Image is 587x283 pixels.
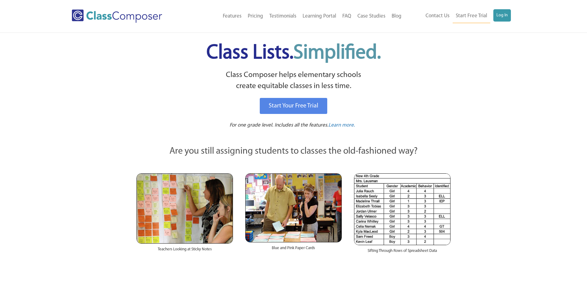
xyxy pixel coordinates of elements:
div: Sifting Through Rows of Spreadsheet Data [354,245,450,260]
div: Blue and Pink Paper Cards [245,242,342,257]
p: Are you still assigning students to classes the old-fashioned way? [137,145,451,158]
img: Teachers Looking at Sticky Notes [137,173,233,244]
a: Start Free Trial [453,9,490,23]
img: Blue and Pink Paper Cards [245,173,342,242]
a: Case Studies [354,10,389,23]
a: Learn more. [328,122,355,129]
p: Class Composer helps elementary schools create equitable classes in less time. [136,70,452,92]
a: Log In [493,9,511,22]
span: Class Lists. [206,43,381,63]
img: Class Composer [72,10,162,23]
a: Features [220,10,245,23]
a: Start Your Free Trial [260,98,327,114]
a: Blog [389,10,405,23]
a: Contact Us [422,9,453,23]
span: Start Your Free Trial [269,103,318,109]
a: Learning Portal [300,10,339,23]
span: Simplified. [293,43,381,63]
nav: Header Menu [405,9,511,23]
nav: Header Menu [187,10,405,23]
div: Teachers Looking at Sticky Notes [137,244,233,258]
img: Spreadsheets [354,173,450,245]
a: Pricing [245,10,266,23]
a: FAQ [339,10,354,23]
span: For one grade level. Includes all the features. [230,123,328,128]
a: Testimonials [266,10,300,23]
span: Learn more. [328,123,355,128]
